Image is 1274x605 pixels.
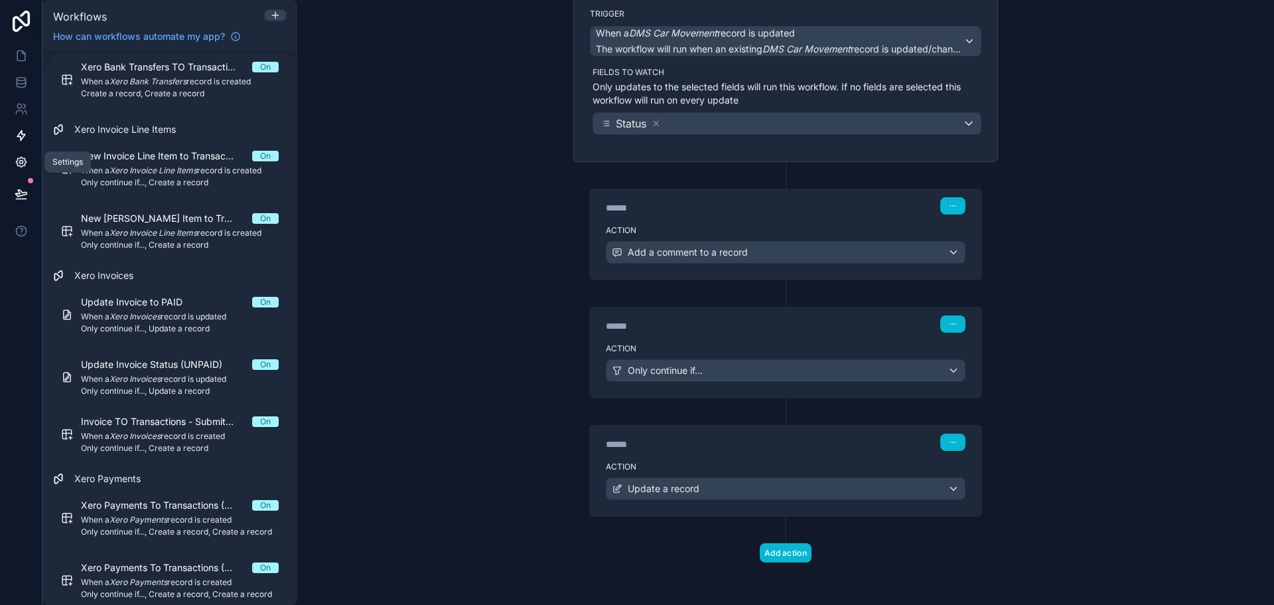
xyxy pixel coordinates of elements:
a: How can workflows automate my app? [48,30,246,43]
span: Only continue if..., Create a record [81,177,279,188]
label: Action [606,462,965,472]
div: Settings [52,157,83,167]
span: When a record is created [81,577,279,588]
a: Xero Bank Transfers TO TransactionsOnWhen aXero Bank Transfersrecord is createdCreate a record, C... [53,52,287,107]
span: Xero Bank Transfers TO Transactions [81,60,252,74]
span: Only continue if..., Update a record [81,323,279,334]
label: Action [606,343,965,354]
div: On [260,297,271,307]
a: Update Invoice to PAIDOnWhen aXero Invoicesrecord is updatedOnly continue if..., Update a record [53,288,287,342]
div: scrollable content [42,51,297,605]
em: Xero Payments [109,515,167,525]
a: Update Invoice Status (UNPAID)OnWhen aXero Invoicesrecord is updatedOnly continue if..., Update a... [53,350,287,404]
em: Xero Payments [109,577,167,587]
em: Xero Invoices [109,431,161,441]
span: New [PERSON_NAME] Item to Transactions [81,212,252,225]
a: New [PERSON_NAME] Item to TransactionsOnWhen aXero Invoice Line Itemsrecord is createdOnly contin... [53,204,287,258]
label: Fields to watch [593,67,981,78]
span: Status [616,116,646,131]
label: Action [606,225,965,236]
span: Add a comment to a record [628,246,748,259]
em: Xero Bank Transfers [109,76,186,86]
span: Invoice TO Transactions - Submitted [81,415,252,428]
span: Xero Payments To Transactions (Spend Money) [81,499,252,512]
em: DMS Car Movement [629,27,717,39]
button: Only continue if... [606,359,965,382]
em: Xero Invoices [109,311,161,321]
span: When a record is created [81,431,279,442]
button: When aDMS Car Movementrecord is updatedThe workflow will run when an existingDMS Car Movementreco... [590,26,981,56]
span: Update Invoice to PAID [81,296,198,309]
button: Add action [760,543,812,562]
div: On [260,416,271,427]
em: DMS Car Movement [762,43,851,54]
span: When a record is updated [596,27,795,40]
span: Only continue if..., Create a record, Create a record [81,589,279,600]
span: When a record is updated [81,311,279,322]
span: When a record is updated [81,374,279,385]
span: Only continue if... [628,364,703,377]
span: Workflows [53,10,107,23]
button: Add a comment to a record [606,241,965,264]
div: On [260,151,271,161]
button: Status [593,112,981,135]
p: Only updates to the selected fields will run this workflow. If no fields are selected this workfl... [593,80,981,107]
span: Only continue if..., Update a record [81,386,279,396]
a: Invoice TO Transactions - SubmittedOnWhen aXero Invoicesrecord is createdOnly continue if..., Cre... [53,407,287,462]
div: On [260,359,271,370]
span: Update a record [628,482,699,495]
div: On [260,562,271,573]
a: Xero Payments To Transactions (Spend Money)OnWhen aXero Paymentsrecord is createdOnly continue if... [53,491,287,545]
span: Update Invoice Status (UNPAID) [81,358,238,371]
span: When a record is created [81,76,279,87]
div: On [260,62,271,72]
span: How can workflows automate my app? [53,30,225,43]
button: Update a record [606,477,965,500]
span: The workflow will run when an existing record is updated/changed [596,43,970,54]
span: Xero Payments To Transactions (Receive Money) [81,561,252,574]
em: Xero Invoice Line Items [109,228,197,238]
em: Xero Invoices [109,374,161,384]
a: New Invoice Line Item to TransactionsOnWhen aXero Invoice Line Itemsrecord is createdOnly continu... [53,141,287,196]
em: Xero Invoice Line Items [109,165,197,175]
span: Create a record, Create a record [81,88,279,99]
span: When a record is created [81,515,279,525]
span: When a record is created [81,228,279,238]
label: Trigger [590,9,981,19]
span: New Invoice Line Item to Transactions [81,149,252,163]
span: Xero Invoices [74,269,133,282]
span: When a record is created [81,165,279,176]
span: Only continue if..., Create a record, Create a record [81,527,279,537]
span: Only continue if..., Create a record [81,240,279,250]
span: Xero Payments [74,472,141,485]
div: On [260,500,271,511]
span: Xero Invoice Line Items [74,123,176,136]
div: On [260,213,271,224]
span: Only continue if..., Create a record [81,443,279,454]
